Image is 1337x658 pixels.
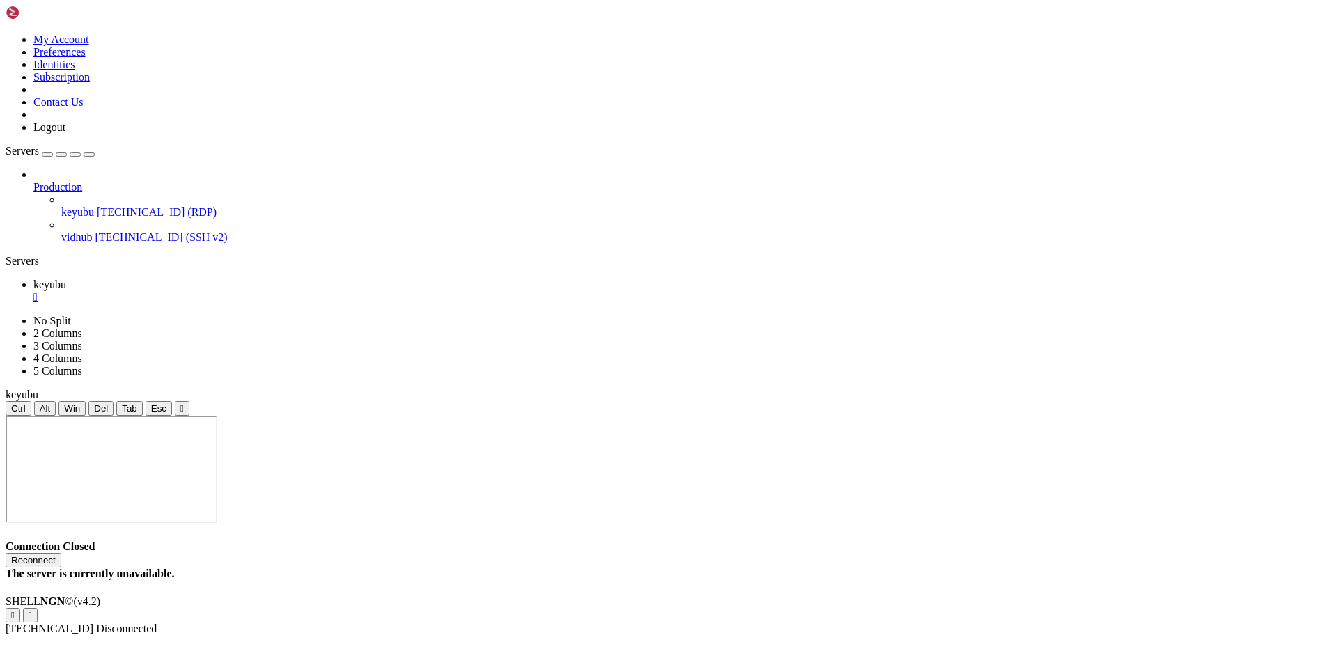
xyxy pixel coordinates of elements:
[94,403,108,414] span: Del
[61,231,1331,244] a: vidhub [TECHNICAL_ID] (SSH v2)
[95,231,227,243] span: [TECHNICAL_ID] (SSH v2)
[33,96,84,108] a: Contact Us
[61,219,1331,244] li: vidhub [TECHNICAL_ID] (SSH v2)
[151,403,166,414] span: Esc
[33,169,1331,244] li: Production
[33,121,65,133] a: Logout
[6,255,1331,267] div: Servers
[33,327,82,339] a: 2 Columns
[29,610,32,620] div: 
[6,567,1331,580] div: The server is currently unavailable.
[58,401,86,416] button: Win
[40,403,51,414] span: Alt
[33,291,1331,304] a: 
[180,403,184,414] div: 
[146,401,172,416] button: Esc
[33,279,66,290] span: keyubu
[33,279,1331,304] a: keyubu
[33,181,1331,194] a: Production
[34,401,56,416] button: Alt
[61,231,92,243] span: vidhub
[6,6,86,19] img: Shellngn
[97,206,217,218] span: [TECHNICAL_ID] (RDP)
[116,401,143,416] button: Tab
[64,403,80,414] span: Win
[11,610,15,620] div: 
[23,608,38,622] button: 
[33,352,82,364] a: 4 Columns
[61,194,1331,219] li: keyubu [TECHNICAL_ID] (RDP)
[6,540,95,552] span: Connection Closed
[33,33,89,45] a: My Account
[33,71,90,83] a: Subscription
[6,622,93,634] span: [TECHNICAL_ID]
[6,553,61,567] button: Reconnect
[6,401,31,416] button: Ctrl
[6,595,100,607] span: SHELL ©
[96,622,157,634] span: Disconnected
[88,401,114,416] button: Del
[6,389,38,400] span: keyubu
[33,58,75,70] a: Identities
[33,46,86,58] a: Preferences
[6,145,39,157] span: Servers
[33,315,71,327] a: No Split
[74,595,101,607] span: 4.2.0
[175,401,189,416] button: 
[33,340,82,352] a: 3 Columns
[122,403,137,414] span: Tab
[61,206,1331,219] a: keyubu [TECHNICAL_ID] (RDP)
[61,206,94,218] span: keyubu
[6,608,20,622] button: 
[33,365,82,377] a: 5 Columns
[33,181,82,193] span: Production
[6,145,95,157] a: Servers
[11,403,26,414] span: Ctrl
[40,595,65,607] b: NGN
